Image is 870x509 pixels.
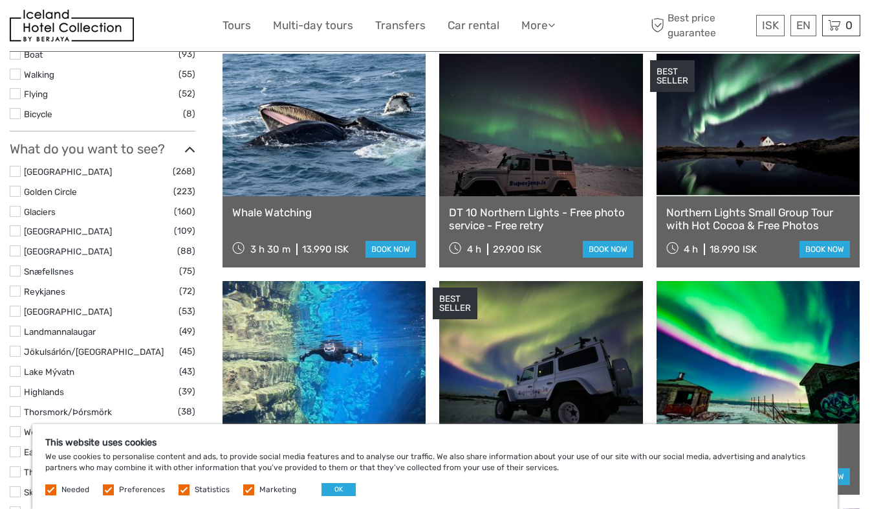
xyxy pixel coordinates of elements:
div: BEST SELLER [433,288,477,320]
a: Tours [223,16,251,35]
span: (53) [179,304,195,319]
span: (160) [174,204,195,219]
span: (109) [174,223,195,238]
a: Thorsmork/Þórsmörk [24,407,112,417]
button: Open LiveChat chat widget [149,20,164,36]
div: We use cookies to personalise content and ads, to provide social media features and to analyse ou... [32,424,838,509]
a: [GEOGRAPHIC_DATA] [24,166,112,177]
a: Highlands [24,387,64,397]
label: Statistics [195,484,230,495]
button: OK [321,483,356,496]
span: (268) [173,164,195,179]
a: Glaciers [24,207,56,217]
a: East [GEOGRAPHIC_DATA] [24,447,131,457]
a: [GEOGRAPHIC_DATA] [24,226,112,236]
a: Car rental [448,16,499,35]
a: Reykjanes [24,286,65,297]
span: 3 h 30 m [250,243,290,255]
a: Flying [24,89,48,99]
label: Needed [61,484,89,495]
span: Best price guarantee [647,11,753,40]
div: BEST SELLER [650,60,695,93]
h5: This website uses cookies [45,437,825,448]
span: (55) [179,67,195,82]
p: We're away right now. Please check back later! [18,23,146,33]
span: (223) [173,184,195,199]
a: Whale Watching [232,206,416,219]
span: (75) [179,264,195,278]
span: (43) [179,364,195,379]
a: Boat [24,49,43,60]
a: [GEOGRAPHIC_DATA] [24,246,112,256]
a: Multi-day tours [273,16,353,35]
label: Marketing [259,484,296,495]
a: Snæfellsnes [24,266,74,277]
a: Landmannalaugar [24,326,96,337]
span: (52) [179,86,195,101]
div: 13.990 ISK [302,243,349,255]
a: book now [365,241,416,258]
span: 4 h [467,243,481,255]
a: Thingvellir [24,467,65,477]
div: EN [790,15,816,36]
span: (38) [178,404,195,419]
span: (72) [179,284,195,299]
a: [GEOGRAPHIC_DATA] [24,306,112,317]
span: (8) [183,106,195,121]
span: (88) [177,243,195,258]
a: More [521,16,555,35]
a: book now [799,241,850,258]
a: Transfers [375,16,426,35]
a: book now [583,241,633,258]
a: Golden Circle [24,187,77,197]
a: Bicycle [24,109,52,119]
a: Lake Mývatn [24,367,74,377]
span: ISK [762,19,779,32]
span: 4 h [684,243,698,255]
a: Jökulsárlón/[GEOGRAPHIC_DATA] [24,346,164,357]
span: (93) [179,47,195,62]
a: Westfjords [24,427,67,437]
a: Northern Lights Small Group Tour with Hot Cocoa & Free Photos [666,206,850,232]
a: Skaftafell [24,487,61,497]
span: (49) [179,324,195,339]
span: (39) [179,384,195,399]
div: 29.900 ISK [493,243,541,255]
div: 18.990 ISK [710,243,757,255]
a: Walking [24,69,54,80]
h3: What do you want to see? [10,141,195,157]
span: 0 [843,19,854,32]
a: DT 10 Northern Lights - Free photo service - Free retry [449,206,633,232]
img: 481-8f989b07-3259-4bb0-90ed-3da368179bdc_logo_small.jpg [10,10,134,41]
span: (45) [179,344,195,359]
label: Preferences [119,484,165,495]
